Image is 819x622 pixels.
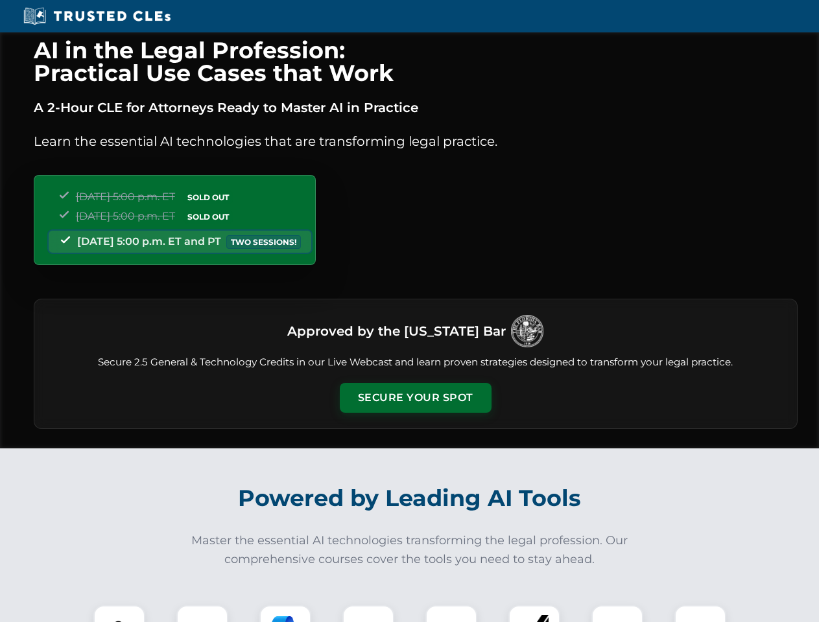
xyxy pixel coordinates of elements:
button: Secure Your Spot [340,383,492,413]
h2: Powered by Leading AI Tools [51,476,769,521]
span: [DATE] 5:00 p.m. ET [76,210,175,222]
h1: AI in the Legal Profession: Practical Use Cases that Work [34,39,798,84]
p: A 2-Hour CLE for Attorneys Ready to Master AI in Practice [34,97,798,118]
h3: Approved by the [US_STATE] Bar [287,319,506,343]
img: Logo [511,315,543,347]
p: Secure 2.5 General & Technology Credits in our Live Webcast and learn proven strategies designed ... [50,355,781,370]
span: SOLD OUT [183,190,233,204]
p: Learn the essential AI technologies that are transforming legal practice. [34,131,798,152]
p: Master the essential AI technologies transforming the legal profession. Our comprehensive courses... [183,531,637,569]
span: [DATE] 5:00 p.m. ET [76,190,175,203]
img: Trusted CLEs [19,6,174,26]
span: SOLD OUT [183,210,233,224]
